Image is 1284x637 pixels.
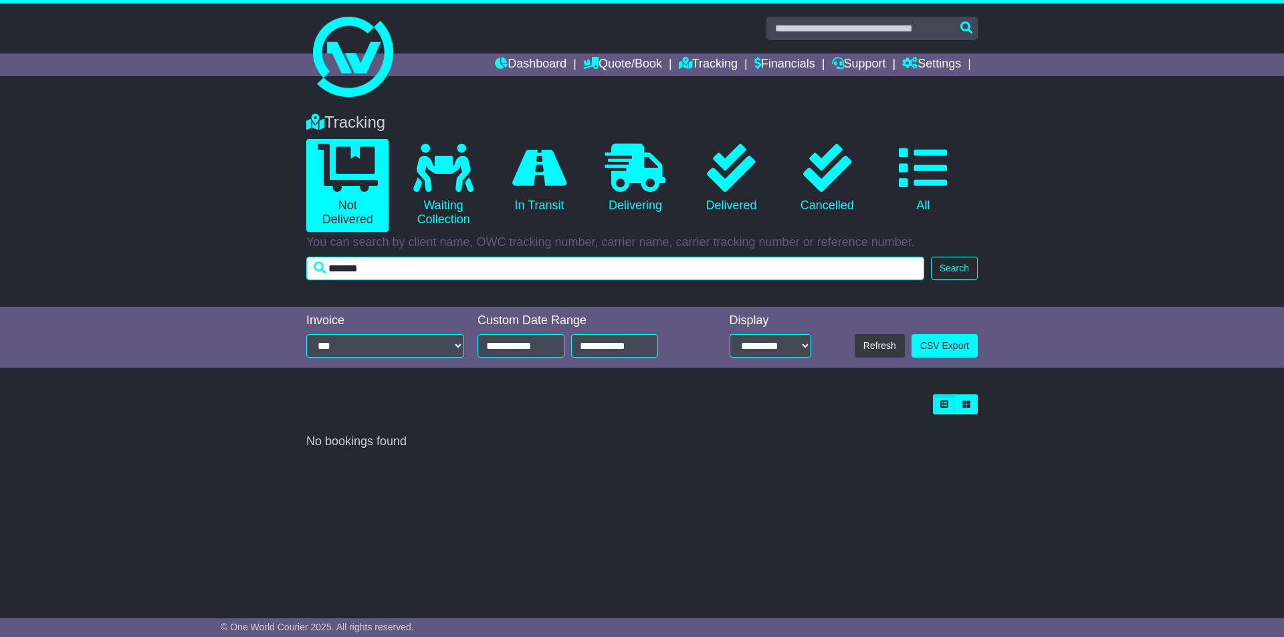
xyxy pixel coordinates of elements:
[902,53,961,76] a: Settings
[730,313,811,328] div: Display
[402,139,484,232] a: Waiting Collection
[594,139,676,218] a: Delivering
[679,53,738,76] a: Tracking
[754,53,815,76] a: Financials
[300,113,984,132] div: Tracking
[690,139,772,218] a: Delivered
[495,53,566,76] a: Dashboard
[306,434,978,449] div: No bookings found
[855,334,905,358] button: Refresh
[786,139,868,218] a: Cancelled
[306,313,464,328] div: Invoice
[832,53,886,76] a: Support
[931,257,978,280] button: Search
[306,235,978,250] p: You can search by client name, OWC tracking number, carrier name, carrier tracking number or refe...
[306,139,389,232] a: Not Delivered
[912,334,978,358] a: CSV Export
[498,139,580,218] a: In Transit
[477,313,692,328] div: Custom Date Range
[882,139,964,218] a: All
[583,53,662,76] a: Quote/Book
[221,622,414,632] span: © One World Courier 2025. All rights reserved.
